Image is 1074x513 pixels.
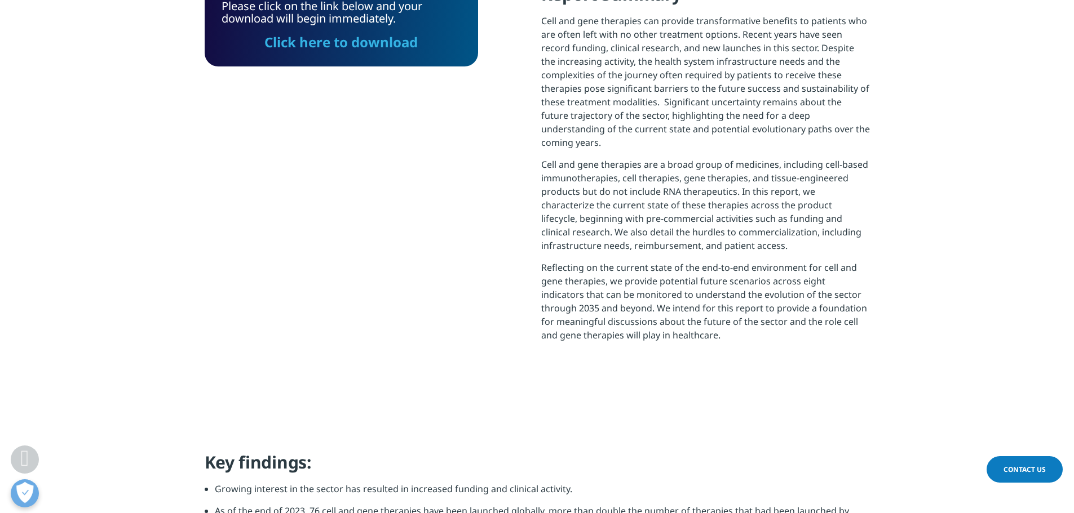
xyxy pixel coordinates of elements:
[541,158,870,261] p: Cell and gene therapies are a broad group of medicines, including cell-based immunotherapies, cel...
[987,456,1063,483] a: Contact Us
[541,14,870,158] p: Cell and gene therapies can provide transformative benefits to patients who are often left with n...
[1004,465,1046,474] span: Contact Us
[205,451,870,482] h4: Key findings:
[541,261,870,350] p: Reflecting on the current state of the end-to-end environment for cell and gene therapies, we pro...
[215,482,870,504] li: Growing interest in the sector has resulted in increased funding and clinical activity.
[264,33,418,51] a: Click here to download
[11,479,39,507] button: Open Preferences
